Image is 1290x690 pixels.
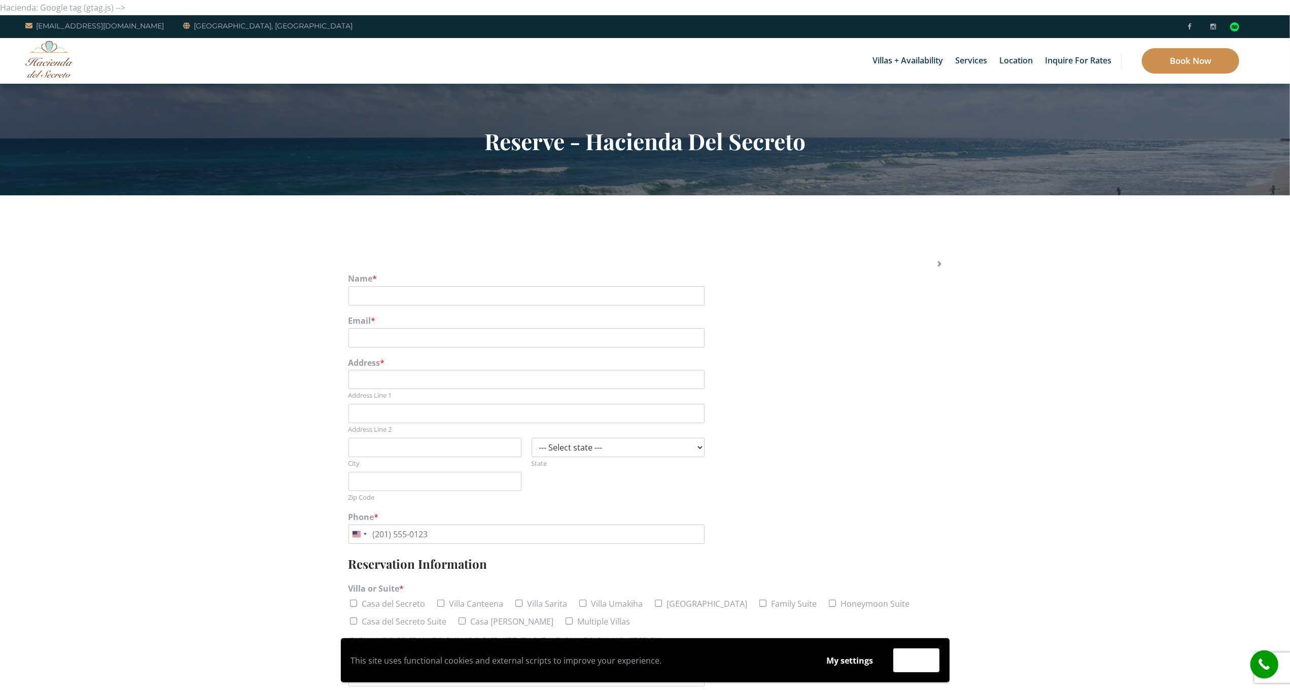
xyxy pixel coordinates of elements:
[1230,22,1239,31] div: Read traveler reviews on Tripadvisor
[25,20,164,32] a: [EMAIL_ADDRESS][DOMAIN_NAME]
[183,20,353,32] a: [GEOGRAPHIC_DATA], [GEOGRAPHIC_DATA]
[950,38,992,84] a: Services
[348,273,942,284] label: Name
[1230,22,1239,31] img: Tripadvisor_logomark.svg
[348,636,942,644] div: IF YOU HAVE CHECKED MULTIPLE VILLAS, PLEASE LIST THEM OUT IN THE MULTIPLE VILLAS LIST BELOW.
[1253,653,1276,676] i: call
[667,598,748,609] label: [GEOGRAPHIC_DATA]
[348,316,942,326] label: Email
[578,616,631,627] label: Multiple Villas
[348,391,705,400] label: Address Line 1
[348,554,942,573] h3: Reservation Information
[348,493,521,502] label: Zip Code
[528,598,568,609] label: Villa Sarita
[1142,48,1239,74] a: Book Now
[994,38,1038,84] a: Location
[348,525,370,544] button: Selected country
[362,598,426,609] label: Casa del Secreto
[351,653,807,668] p: This site uses functional cookies and external scripts to improve your experience.
[841,598,910,609] label: Honeymoon Suite
[348,512,942,523] label: Phone
[348,525,705,544] input: Phone
[1040,38,1117,84] a: Inquire for Rates
[1250,650,1278,678] a: call
[817,649,883,672] button: My settings
[532,459,705,468] label: State
[449,598,504,609] label: Villa Canteena
[348,425,705,434] label: Address Line 2
[348,583,942,594] label: Villa or Suite
[348,128,942,154] h2: Reserve - Hacienda Del Secreto
[867,38,948,84] a: Villas + Availability
[471,616,554,627] label: Casa [PERSON_NAME]
[348,459,521,468] label: City
[25,41,74,78] img: Awesome Logo
[591,598,643,609] label: Villa Umakiha
[893,648,939,672] button: Accept
[362,616,447,627] label: Casa del Secreto Suite
[348,358,942,368] label: Address
[772,598,817,609] label: Family Suite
